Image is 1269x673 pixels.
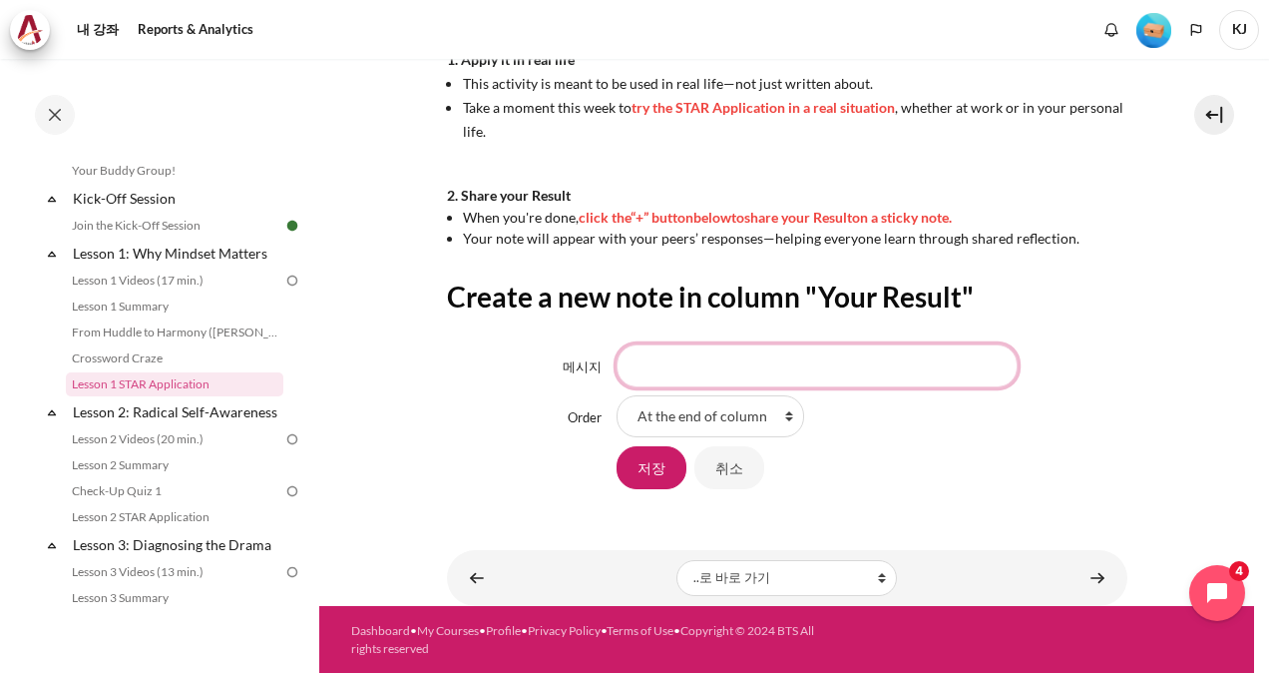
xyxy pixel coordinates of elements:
img: Done [283,217,301,235]
a: Lesson 1 Videos (17 min.) [66,269,283,293]
a: Your Buddy Group! [66,159,283,183]
div: • • • • • [351,622,819,658]
img: To do [283,482,301,500]
a: Level #1 [1128,11,1179,48]
h2: Create a new note in column "Your Result" [447,279,1127,315]
span: Take a moment this week to , whether at work or in your personal life. [463,99,1123,140]
span: 축소 [42,244,62,264]
a: Collusion Scenario Match-Up [66,612,283,636]
span: Your note will appear with your peers’ responses—helping everyone learn through shared reflection. [463,230,1079,247]
a: Terms of Use [607,623,673,638]
a: My Courses [417,623,479,638]
a: Profile [486,623,521,638]
a: Lesson 1 STAR Application [66,372,283,396]
span: “+” button [631,209,693,226]
a: Lesson 3 Videos (13 min.) [66,560,283,584]
label: Order [568,409,602,425]
img: To do [283,563,301,581]
span: click the [579,209,631,226]
span: This activity is meant to be used in real life—not just written about. [463,75,873,92]
a: Lesson 3: Diagnosing the Drama [70,531,283,558]
strong: 2. Share your Result [447,187,571,204]
a: Lesson 3 Summary [66,586,283,610]
a: Lesson 2: Radical Self-Awareness [70,398,283,425]
span: to [731,209,744,226]
span: below [693,209,731,226]
a: Dashboard [351,623,410,638]
button: Languages [1181,15,1211,45]
img: To do [283,430,301,448]
a: Crossword Craze [66,346,283,370]
a: Join the Kick-Off Session [66,214,283,238]
span: 축소 [42,402,62,422]
span: 축소 [42,535,62,555]
img: Level #1 [1136,13,1171,48]
a: From Huddle to Harmony ([PERSON_NAME]'s Story) [66,321,283,344]
a: Lesson 2 Summary [66,453,283,477]
img: Architeck [16,15,44,45]
div: Show notification window with no new notifications [1096,15,1126,45]
input: 저장 [617,446,686,488]
a: 내 강좌 [70,10,126,50]
a: Lesson 2 STAR Application [66,505,283,529]
img: To do [283,272,301,290]
a: Lesson 2 Videos (20 min.) [66,427,283,451]
span: KJ [1219,10,1259,50]
a: Lesson 1: Why Mindset Matters [70,240,283,267]
span: try the STAR Application in a real situation [632,99,895,116]
a: Lesson 2 Videos (20 min.) ► [1077,558,1117,597]
input: 취소 [694,446,764,488]
span: on a sticky note. [852,209,952,226]
span: When you're done, [463,209,579,226]
a: 사용자 메뉴 [1219,10,1259,50]
a: Kick-Off Session [70,185,283,212]
span: share your Result [744,209,852,226]
label: 메시지 [563,358,602,374]
div: Level #1 [1136,11,1171,48]
a: Privacy Policy [528,623,601,638]
a: ◄ Crossword Craze [457,558,497,597]
a: Reports & Analytics [131,10,260,50]
a: Check-Up Quiz 1 [66,479,283,503]
a: Architeck Architeck [10,10,60,50]
strong: 1. Apply it in real life [447,51,575,68]
a: Lesson 1 Summary [66,295,283,319]
span: 축소 [42,189,62,209]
